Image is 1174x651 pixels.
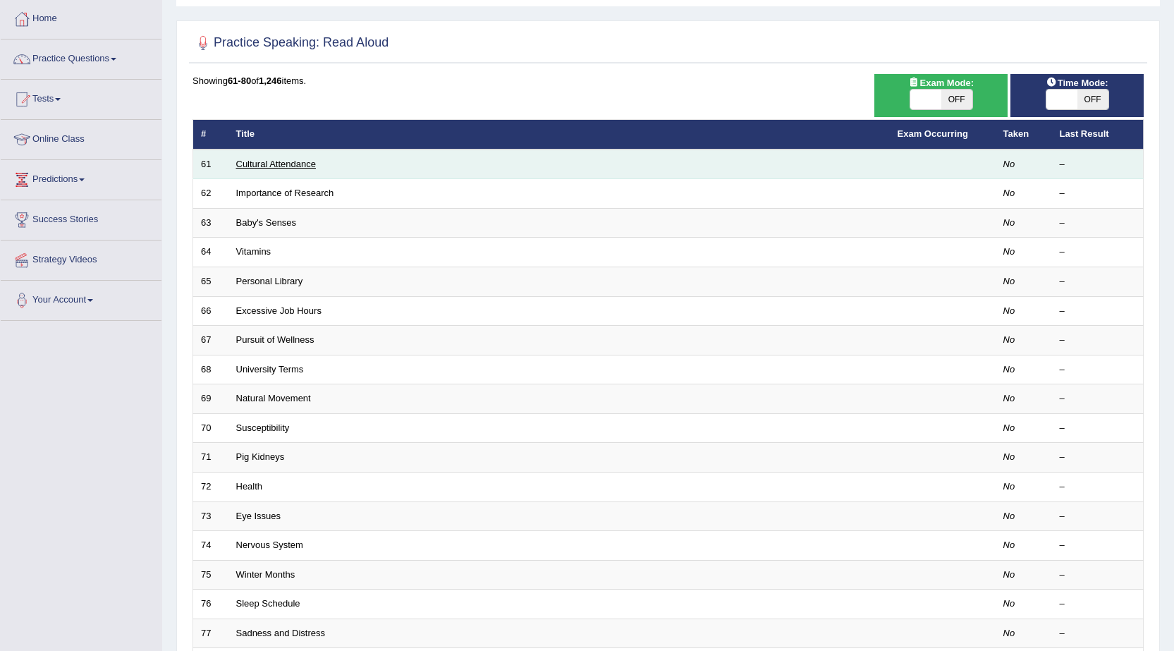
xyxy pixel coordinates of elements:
[228,75,251,86] b: 61-80
[1077,90,1108,109] span: OFF
[1060,597,1136,611] div: –
[236,481,263,492] a: Health
[236,305,322,316] a: Excessive Job Hours
[236,364,304,375] a: University Terms
[1060,245,1136,259] div: –
[193,296,228,326] td: 66
[1,200,161,236] a: Success Stories
[1003,569,1015,580] em: No
[193,472,228,501] td: 72
[1060,275,1136,288] div: –
[193,355,228,384] td: 68
[996,120,1052,150] th: Taken
[1003,188,1015,198] em: No
[193,238,228,267] td: 64
[1041,75,1114,90] span: Time Mode:
[1,120,161,155] a: Online Class
[193,384,228,414] td: 69
[259,75,282,86] b: 1,246
[236,451,285,462] a: Pig Kidneys
[1,39,161,75] a: Practice Questions
[1003,422,1015,433] em: No
[1060,627,1136,640] div: –
[1,281,161,316] a: Your Account
[193,120,228,150] th: #
[236,159,316,169] a: Cultural Attendance
[1003,393,1015,403] em: No
[193,590,228,619] td: 76
[193,179,228,209] td: 62
[1003,159,1015,169] em: No
[1003,481,1015,492] em: No
[1003,540,1015,550] em: No
[1003,598,1015,609] em: No
[193,531,228,561] td: 74
[193,413,228,443] td: 70
[1003,217,1015,228] em: No
[1060,422,1136,435] div: –
[193,208,228,238] td: 63
[236,334,314,345] a: Pursuit of Wellness
[193,501,228,531] td: 73
[898,128,968,139] a: Exam Occurring
[1060,451,1136,464] div: –
[1052,120,1144,150] th: Last Result
[193,267,228,297] td: 65
[1060,305,1136,318] div: –
[1003,628,1015,638] em: No
[236,217,297,228] a: Baby's Senses
[1,160,161,195] a: Predictions
[228,120,890,150] th: Title
[193,560,228,590] td: 75
[1003,305,1015,316] em: No
[1060,510,1136,523] div: –
[1003,276,1015,286] em: No
[193,150,228,179] td: 61
[236,393,311,403] a: Natural Movement
[1003,451,1015,462] em: No
[1060,392,1136,406] div: –
[1060,158,1136,171] div: –
[236,598,300,609] a: Sleep Schedule
[1060,480,1136,494] div: –
[236,188,334,198] a: Importance of Research
[1003,246,1015,257] em: No
[903,75,979,90] span: Exam Mode:
[1060,217,1136,230] div: –
[236,276,303,286] a: Personal Library
[236,511,281,521] a: Eye Issues
[941,90,972,109] span: OFF
[193,619,228,648] td: 77
[1003,364,1015,375] em: No
[1060,539,1136,552] div: –
[192,32,389,54] h2: Practice Speaking: Read Aloud
[236,628,325,638] a: Sadness and Distress
[236,569,295,580] a: Winter Months
[192,74,1144,87] div: Showing of items.
[236,540,303,550] a: Nervous System
[236,246,271,257] a: Vitamins
[1003,334,1015,345] em: No
[1060,568,1136,582] div: –
[1,241,161,276] a: Strategy Videos
[1060,363,1136,377] div: –
[193,443,228,473] td: 71
[1003,511,1015,521] em: No
[236,422,290,433] a: Susceptibility
[1,80,161,115] a: Tests
[193,326,228,355] td: 67
[1060,187,1136,200] div: –
[874,74,1008,117] div: Show exams occurring in exams
[1060,334,1136,347] div: –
